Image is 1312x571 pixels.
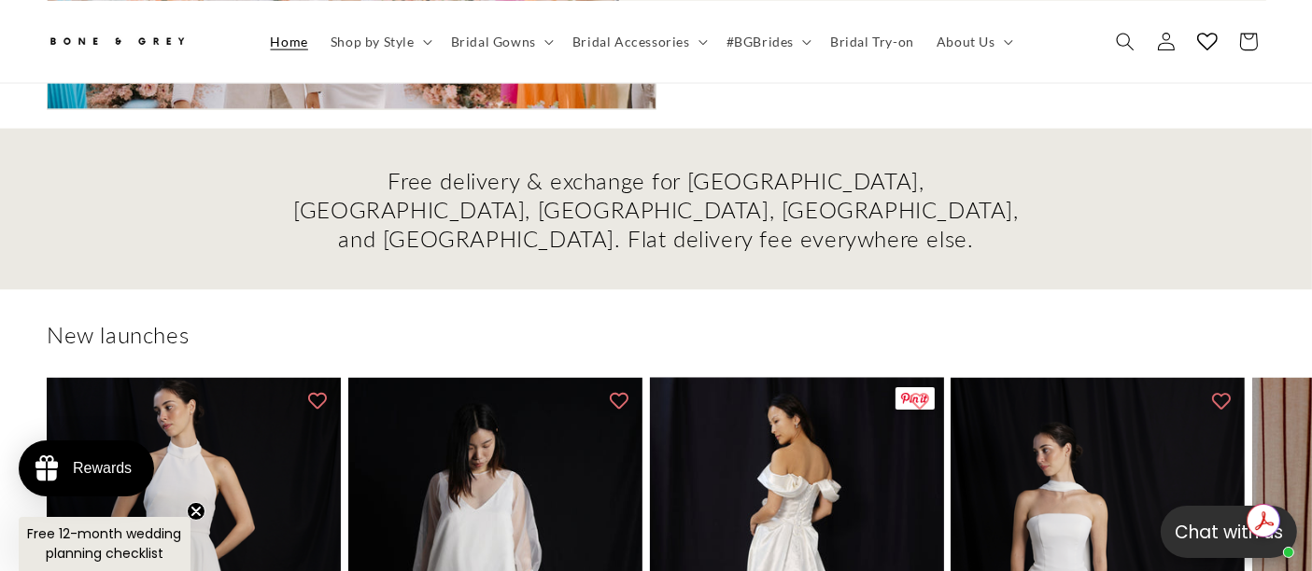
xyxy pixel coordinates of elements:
[451,33,536,49] span: Bridal Gowns
[715,21,819,61] summary: #BGBrides
[440,21,561,61] summary: Bridal Gowns
[28,524,182,563] span: Free 12-month wedding planning checklist
[40,19,241,63] a: Bone and Grey Bridal
[187,502,205,521] button: Close teaser
[600,383,638,420] button: Add to wishlist
[47,26,187,57] img: Bone and Grey Bridal
[19,517,190,571] div: Free 12-month wedding planning checklistClose teaser
[331,33,415,49] span: Shop by Style
[727,33,794,49] span: #BGBrides
[299,383,336,420] button: Add to wishlist
[260,21,319,61] a: Home
[572,33,690,49] span: Bridal Accessories
[830,33,914,49] span: Bridal Try-on
[1161,506,1297,558] button: Open chatbox
[271,33,308,49] span: Home
[819,21,925,61] a: Bridal Try-on
[292,166,1021,254] h2: Free delivery & exchange for [GEOGRAPHIC_DATA], [GEOGRAPHIC_DATA], [GEOGRAPHIC_DATA], [GEOGRAPHIC...
[901,383,938,420] button: Add to wishlist
[319,21,440,61] summary: Shop by Style
[561,21,715,61] summary: Bridal Accessories
[73,460,132,477] div: Rewards
[925,21,1021,61] summary: About Us
[1105,21,1146,62] summary: Search
[47,320,1265,349] h2: New launches
[1161,519,1297,546] p: Chat with us
[1203,383,1240,420] button: Add to wishlist
[937,33,995,49] span: About Us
